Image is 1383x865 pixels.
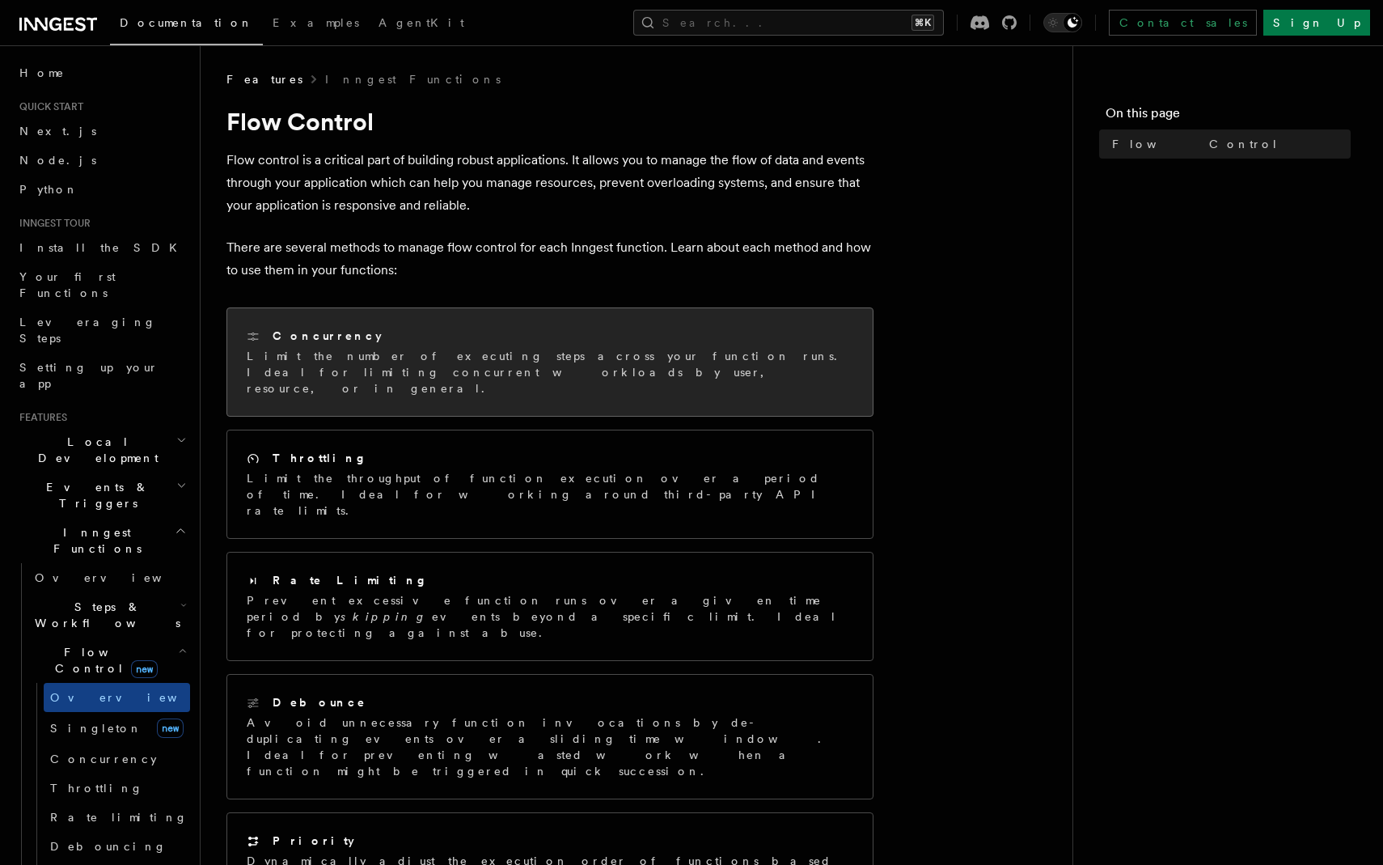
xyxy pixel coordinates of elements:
[1106,104,1351,129] h4: On this page
[13,518,190,563] button: Inngest Functions
[131,660,158,678] span: new
[1112,136,1279,152] span: Flow Control
[13,58,190,87] a: Home
[226,71,302,87] span: Features
[13,434,176,466] span: Local Development
[247,348,853,396] p: Limit the number of executing steps across your function runs. Ideal for limiting concurrent work...
[19,241,187,254] span: Install the SDK
[28,563,190,592] a: Overview
[226,430,873,539] a: ThrottlingLimit the throughput of function execution over a period of time. Ideal for working aro...
[273,572,428,588] h2: Rate Limiting
[28,599,180,631] span: Steps & Workflows
[44,832,190,861] a: Debouncing
[247,470,853,519] p: Limit the throughput of function execution over a period of time. Ideal for working around third-...
[273,450,367,466] h2: Throttling
[19,361,159,390] span: Setting up your app
[13,479,176,511] span: Events & Triggers
[226,674,873,799] a: DebounceAvoid unnecessary function invocations by de-duplicating events over a sliding time windo...
[1109,10,1257,36] a: Contact sales
[19,125,96,138] span: Next.js
[340,610,432,623] em: skipping
[13,217,91,230] span: Inngest tour
[13,524,175,557] span: Inngest Functions
[247,714,853,779] p: Avoid unnecessary function invocations by de-duplicating events over a sliding time window. Ideal...
[13,100,83,113] span: Quick start
[273,833,354,849] h2: Priority
[28,592,190,638] button: Steps & Workflows
[226,552,873,661] a: Rate LimitingPrevent excessive function runs over a given time period byskippingevents beyond a s...
[1263,10,1370,36] a: Sign Up
[50,722,142,735] span: Singleton
[226,149,873,217] p: Flow control is a critical part of building robust applications. It allows you to manage the flow...
[13,233,190,262] a: Install the SDK
[120,16,253,29] span: Documentation
[110,5,263,45] a: Documentation
[273,694,366,710] h2: Debounce
[35,571,201,584] span: Overview
[633,10,944,36] button: Search...⌘K
[379,16,464,29] span: AgentKit
[226,236,873,282] p: There are several methods to manage flow control for each Inngest function. Learn about each meth...
[273,16,359,29] span: Examples
[1043,13,1082,32] button: Toggle dark mode
[13,427,190,473] button: Local Development
[911,15,934,31] kbd: ⌘K
[19,316,156,345] span: Leveraging Steps
[28,644,178,676] span: Flow Control
[44,712,190,744] a: Singletonnew
[13,473,190,518] button: Events & Triggers
[44,744,190,774] a: Concurrency
[50,782,143,795] span: Throttling
[247,592,853,641] p: Prevent excessive function runs over a given time period by events beyond a specific limit. Ideal...
[19,154,96,167] span: Node.js
[44,683,190,712] a: Overview
[226,107,873,136] h1: Flow Control
[50,840,167,853] span: Debouncing
[50,691,217,704] span: Overview
[44,803,190,832] a: Rate limiting
[50,753,157,765] span: Concurrency
[13,117,190,146] a: Next.js
[369,5,474,44] a: AgentKit
[157,719,184,738] span: new
[13,175,190,204] a: Python
[226,307,873,417] a: ConcurrencyLimit the number of executing steps across your function runs. Ideal for limiting conc...
[44,774,190,803] a: Throttling
[28,638,190,683] button: Flow Controlnew
[13,146,190,175] a: Node.js
[325,71,501,87] a: Inngest Functions
[263,5,369,44] a: Examples
[13,307,190,353] a: Leveraging Steps
[19,270,116,299] span: Your first Functions
[273,328,382,344] h2: Concurrency
[13,353,190,398] a: Setting up your app
[13,262,190,307] a: Your first Functions
[19,183,78,196] span: Python
[1106,129,1351,159] a: Flow Control
[50,811,188,824] span: Rate limiting
[19,65,65,81] span: Home
[13,411,67,424] span: Features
